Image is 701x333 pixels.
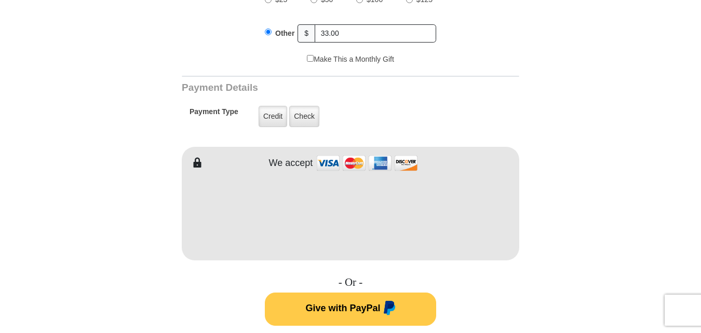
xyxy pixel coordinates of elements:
[381,301,396,317] img: paypal
[315,24,436,43] input: Other Amount
[190,107,238,121] h5: Payment Type
[307,55,314,62] input: Make This a Monthly Gift
[305,303,380,313] span: Give with PayPal
[275,29,294,37] span: Other
[298,24,315,43] span: $
[265,293,436,326] button: Give with PayPal
[259,106,287,127] label: Credit
[182,82,447,94] h3: Payment Details
[307,54,394,65] label: Make This a Monthly Gift
[269,158,313,169] h4: We accept
[315,152,419,174] img: credit cards accepted
[182,276,519,289] h4: - Or -
[289,106,319,127] label: Check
